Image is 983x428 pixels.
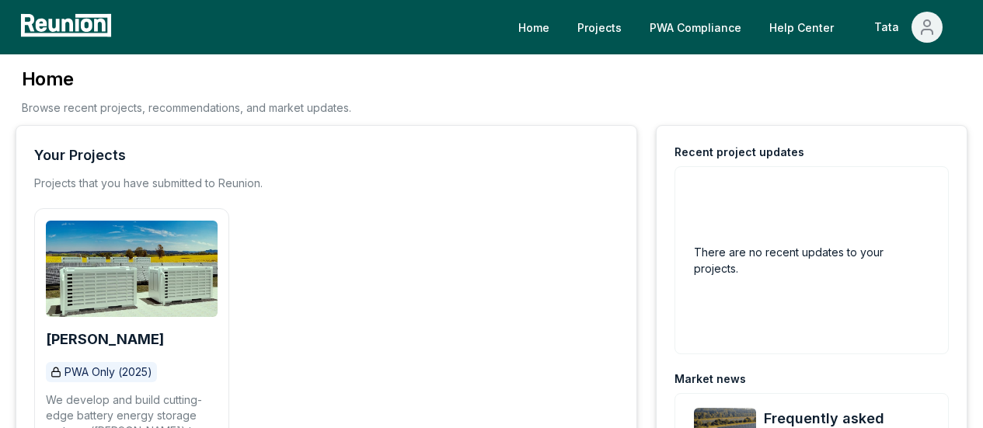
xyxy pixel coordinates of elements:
[757,12,846,43] a: Help Center
[637,12,754,43] a: PWA Compliance
[46,221,218,317] img: Knapp BESS
[64,364,152,380] p: PWA Only (2025)
[874,12,905,43] div: Tata
[34,144,126,166] div: Your Projects
[694,244,929,277] h2: There are no recent updates to your projects.
[22,99,351,116] p: Browse recent projects, recommendations, and market updates.
[675,371,746,387] div: Market news
[862,12,955,43] button: Tata
[675,144,804,160] div: Recent project updates
[565,12,634,43] a: Projects
[46,332,164,347] a: [PERSON_NAME]
[46,331,164,347] b: [PERSON_NAME]
[34,176,263,191] p: Projects that you have submitted to Reunion.
[506,12,967,43] nav: Main
[22,67,351,92] h3: Home
[506,12,562,43] a: Home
